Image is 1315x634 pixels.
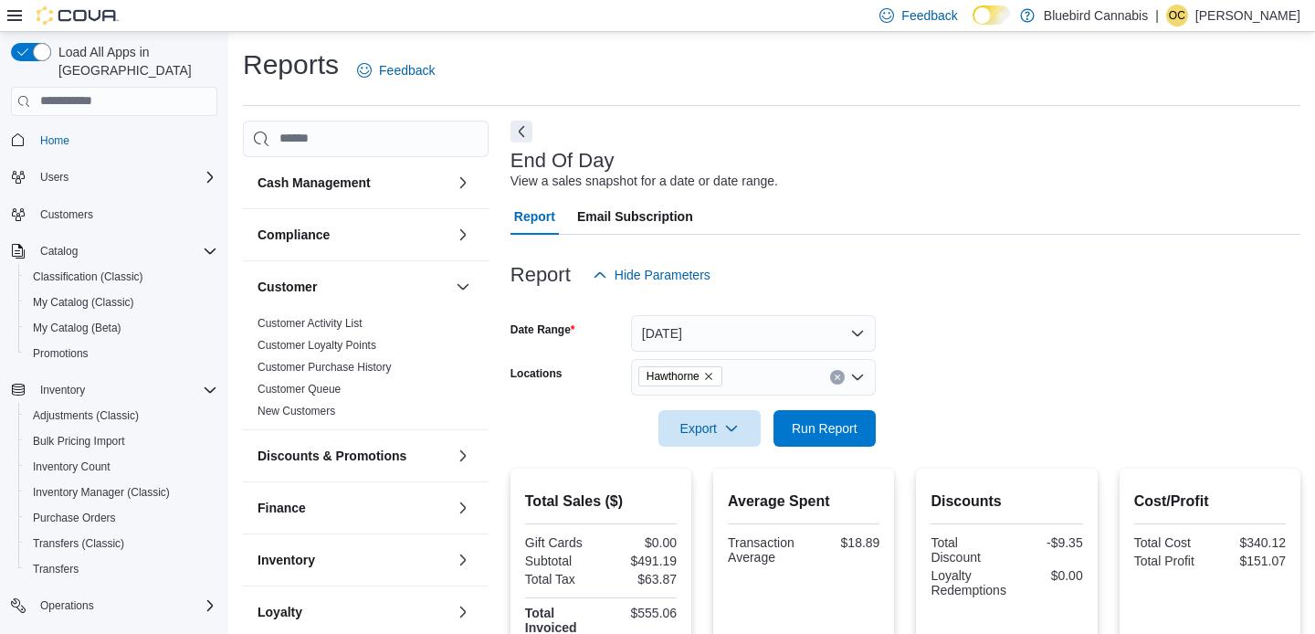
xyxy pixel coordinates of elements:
a: Classification (Classic) [26,266,151,288]
div: $63.87 [605,572,677,586]
h2: Discounts [931,491,1082,512]
span: Feedback [379,61,435,79]
span: Hawthorne [647,367,700,386]
button: Inventory [4,377,225,403]
p: Bluebird Cannabis [1044,5,1148,26]
span: Report [514,198,555,235]
span: My Catalog (Classic) [33,295,134,310]
a: Transfers [26,558,86,580]
span: Hawthorne [638,366,722,386]
button: Users [33,166,76,188]
p: | [1155,5,1159,26]
span: Feedback [901,6,957,25]
div: Total Cost [1134,535,1206,550]
div: Customer [243,312,489,429]
span: Adjustments (Classic) [26,405,217,427]
h3: Cash Management [258,174,371,192]
span: Email Subscription [577,198,693,235]
span: Run Report [792,419,857,438]
button: My Catalog (Classic) [18,290,225,315]
a: Feedback [350,52,442,89]
button: Users [4,164,225,190]
button: Catalog [4,238,225,264]
a: Bulk Pricing Import [26,430,132,452]
h3: Inventory [258,551,315,569]
button: Promotions [18,341,225,366]
button: Purchase Orders [18,505,225,531]
h3: Discounts & Promotions [258,447,406,465]
button: Inventory [452,549,474,571]
input: Dark Mode [973,5,1011,25]
span: Classification (Classic) [33,269,143,284]
label: Date Range [510,322,575,337]
span: Inventory [40,383,85,397]
div: Subtotal [525,554,597,568]
button: Home [4,127,225,153]
button: Cash Management [452,172,474,194]
span: Hide Parameters [615,266,710,284]
button: Inventory [258,551,448,569]
div: $18.89 [807,535,879,550]
span: Inventory Manager (Classic) [26,481,217,503]
h3: Loyalty [258,603,302,621]
span: Purchase Orders [33,511,116,525]
span: New Customers [258,404,335,418]
button: Finance [258,499,448,517]
span: Promotions [26,343,217,365]
button: Compliance [452,224,474,246]
span: Catalog [40,244,78,259]
span: My Catalog (Beta) [33,321,121,335]
button: Clear input [830,370,845,385]
span: Transfers [26,558,217,580]
button: Transfers (Classic) [18,531,225,556]
span: Operations [40,598,94,613]
span: My Catalog (Classic) [26,291,217,313]
button: Loyalty [258,603,448,621]
div: $0.00 [1014,568,1083,583]
span: Transfers [33,562,79,576]
p: [PERSON_NAME] [1195,5,1300,26]
div: View a sales snapshot for a date or date range. [510,172,778,191]
button: Inventory Manager (Classic) [18,480,225,505]
button: Remove Hawthorne from selection in this group [703,371,714,382]
button: Run Report [773,410,876,447]
button: Finance [452,497,474,519]
button: Customers [4,201,225,227]
button: Compliance [258,226,448,244]
button: Operations [33,595,101,617]
span: Load All Apps in [GEOGRAPHIC_DATA] [51,43,217,79]
div: Total Discount [931,535,1003,565]
button: Loyalty [452,601,474,623]
span: Dark Mode [973,25,973,26]
span: Purchase Orders [26,507,217,529]
span: Home [33,129,217,152]
a: Customer Purchase History [258,361,392,374]
a: Home [33,130,77,152]
div: Transaction Average [728,535,800,565]
button: Classification (Classic) [18,264,225,290]
a: New Customers [258,405,335,417]
span: My Catalog (Beta) [26,317,217,339]
h3: Finance [258,499,306,517]
h3: Customer [258,278,317,296]
h3: Compliance [258,226,330,244]
span: OC [1169,5,1185,26]
h2: Cost/Profit [1134,491,1286,512]
button: Discounts & Promotions [258,447,448,465]
span: Inventory Count [33,460,110,474]
div: $0.00 [605,535,677,550]
div: $340.12 [1214,535,1286,550]
button: Cash Management [258,174,448,192]
span: Export [669,410,750,447]
button: Transfers [18,556,225,582]
a: Transfers (Classic) [26,533,131,555]
span: Customers [40,207,93,222]
span: Classification (Classic) [26,266,217,288]
a: My Catalog (Classic) [26,291,142,313]
a: Adjustments (Classic) [26,405,146,427]
button: Customer [452,276,474,298]
button: Discounts & Promotions [452,445,474,467]
div: $151.07 [1214,554,1286,568]
span: Home [40,133,69,148]
button: Inventory [33,379,92,401]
